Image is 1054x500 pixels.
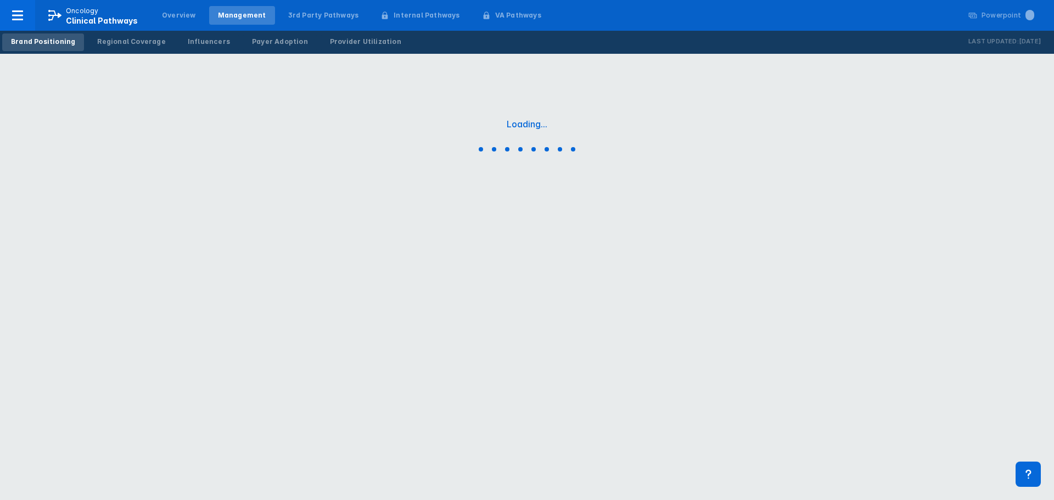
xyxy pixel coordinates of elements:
[321,33,410,51] a: Provider Utilization
[330,37,401,47] div: Provider Utilization
[218,10,266,20] div: Management
[66,6,99,16] p: Oncology
[394,10,459,20] div: Internal Pathways
[88,33,174,51] a: Regional Coverage
[188,37,230,47] div: Influencers
[97,37,165,47] div: Regional Coverage
[279,6,368,25] a: 3rd Party Pathways
[982,10,1034,20] div: Powerpoint
[162,10,196,20] div: Overview
[66,16,138,25] span: Clinical Pathways
[495,10,541,20] div: VA Pathways
[209,6,275,25] a: Management
[288,10,359,20] div: 3rd Party Pathways
[179,33,239,51] a: Influencers
[252,37,308,47] div: Payer Adoption
[507,119,547,130] div: Loading...
[968,36,1019,47] p: Last Updated:
[1016,462,1041,487] div: Contact Support
[11,37,75,47] div: Brand Positioning
[243,33,317,51] a: Payer Adoption
[2,33,84,51] a: Brand Positioning
[1019,36,1041,47] p: [DATE]
[153,6,205,25] a: Overview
